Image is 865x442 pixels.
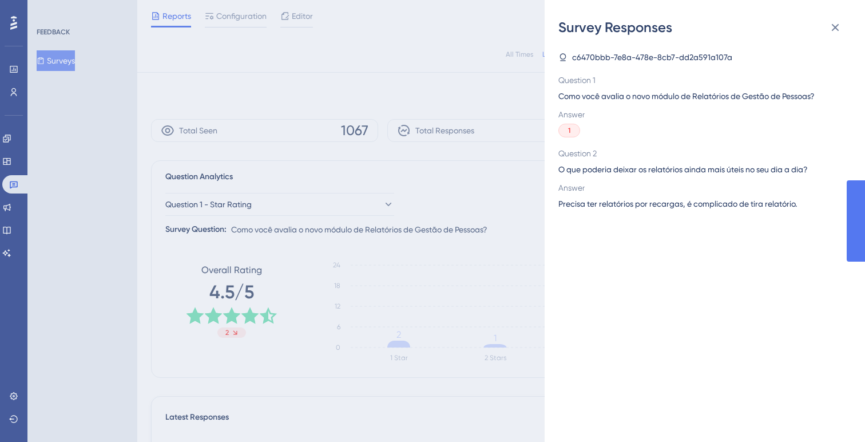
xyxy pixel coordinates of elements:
span: Question 2 [558,147,842,160]
span: Question 1 [558,73,842,87]
span: Precisa ter relatórios por recargas, é complicado de tira relatório. [558,197,797,211]
span: Answer [558,181,842,195]
span: Answer [558,108,842,121]
span: 1 [568,126,570,135]
span: Como você avalia o novo módulo de Relatórios de Gestão de Pessoas? [558,89,842,103]
span: c6470bbb-7e8a-478e-8cb7-dd2a591a107a [572,50,732,64]
iframe: UserGuiding AI Assistant Launcher [817,397,851,431]
div: Survey Responses [558,18,851,37]
span: O que poderia deixar os relatórios ainda mais úteis no seu dia a dia? [558,163,842,176]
